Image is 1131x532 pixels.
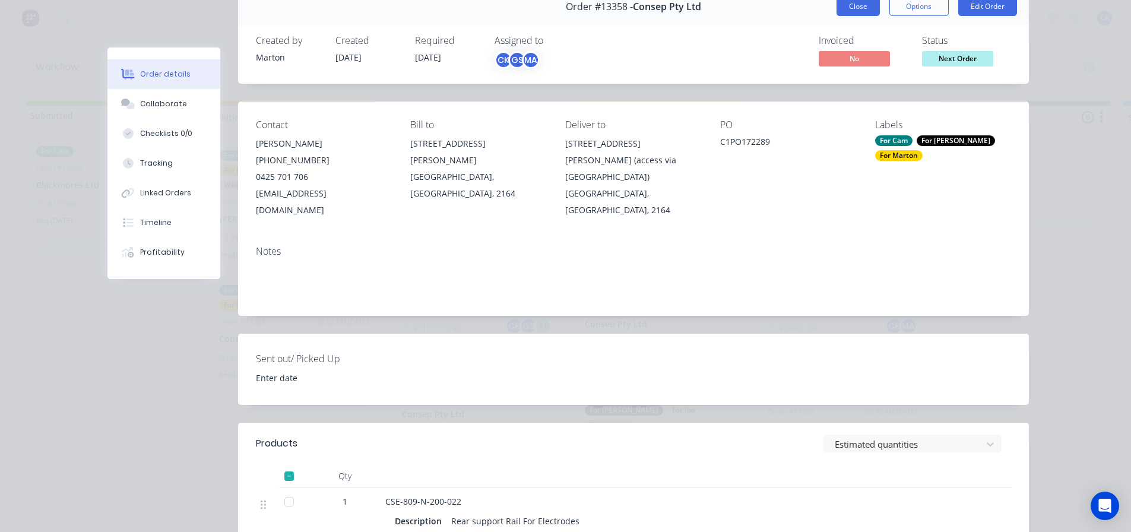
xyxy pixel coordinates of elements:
div: Qty [309,464,381,488]
div: Required [415,35,480,46]
span: Consep Pty Ltd [633,1,701,12]
button: Collaborate [107,89,220,119]
div: [STREET_ADDRESS][PERSON_NAME][GEOGRAPHIC_DATA], [GEOGRAPHIC_DATA], 2164 [410,135,546,202]
button: Tracking [107,148,220,178]
div: PO [720,119,856,131]
div: C1PO172289 [720,135,856,152]
div: For Cam [875,135,913,146]
div: [GEOGRAPHIC_DATA], [GEOGRAPHIC_DATA], 2164 [410,169,546,202]
div: 0425 701 706 [256,169,392,185]
div: Deliver to [565,119,701,131]
div: Status [922,35,1011,46]
span: 1 [343,495,347,508]
span: [DATE] [415,52,441,63]
div: For Marton [875,150,923,161]
input: Enter date [248,369,395,387]
div: Description [395,512,446,530]
div: Invoiced [819,35,908,46]
div: Contact [256,119,392,131]
div: For [PERSON_NAME] [917,135,995,146]
div: CK [495,51,512,69]
div: Assigned to [495,35,613,46]
div: MA [522,51,540,69]
button: Checklists 0/0 [107,119,220,148]
div: [STREET_ADDRESS][PERSON_NAME] [410,135,546,169]
div: Tracking [140,158,173,169]
button: Profitability [107,237,220,267]
div: Products [256,436,297,451]
label: Sent out/ Picked Up [256,351,404,366]
div: Labels [875,119,1011,131]
span: Next Order [922,51,993,66]
button: CKGSMA [495,51,540,69]
div: Order details [140,69,191,80]
div: Created by [256,35,321,46]
span: Order #13358 - [566,1,633,12]
div: Timeline [140,217,172,228]
button: Linked Orders [107,178,220,208]
div: [STREET_ADDRESS][PERSON_NAME] (access via [GEOGRAPHIC_DATA]) [565,135,701,185]
span: CSE-809-N-200-022 [385,496,461,507]
div: Collaborate [140,99,187,109]
div: Profitability [140,247,185,258]
div: [GEOGRAPHIC_DATA], [GEOGRAPHIC_DATA], 2164 [565,185,701,218]
div: [PERSON_NAME] [256,135,392,152]
div: Checklists 0/0 [140,128,192,139]
div: [EMAIL_ADDRESS][DOMAIN_NAME] [256,185,392,218]
span: No [819,51,890,66]
div: GS [508,51,526,69]
div: Notes [256,246,1011,257]
div: Created [335,35,401,46]
div: Open Intercom Messenger [1091,492,1119,520]
button: Order details [107,59,220,89]
div: Marton [256,51,321,64]
span: [DATE] [335,52,362,63]
div: [PERSON_NAME][PHONE_NUMBER]0425 701 706[EMAIL_ADDRESS][DOMAIN_NAME] [256,135,392,218]
button: Next Order [922,51,993,69]
div: [STREET_ADDRESS][PERSON_NAME] (access via [GEOGRAPHIC_DATA])[GEOGRAPHIC_DATA], [GEOGRAPHIC_DATA],... [565,135,701,218]
button: Timeline [107,208,220,237]
div: Linked Orders [140,188,191,198]
div: [PHONE_NUMBER] [256,152,392,169]
div: Bill to [410,119,546,131]
div: Rear support Rail For Electrodes [446,512,584,530]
